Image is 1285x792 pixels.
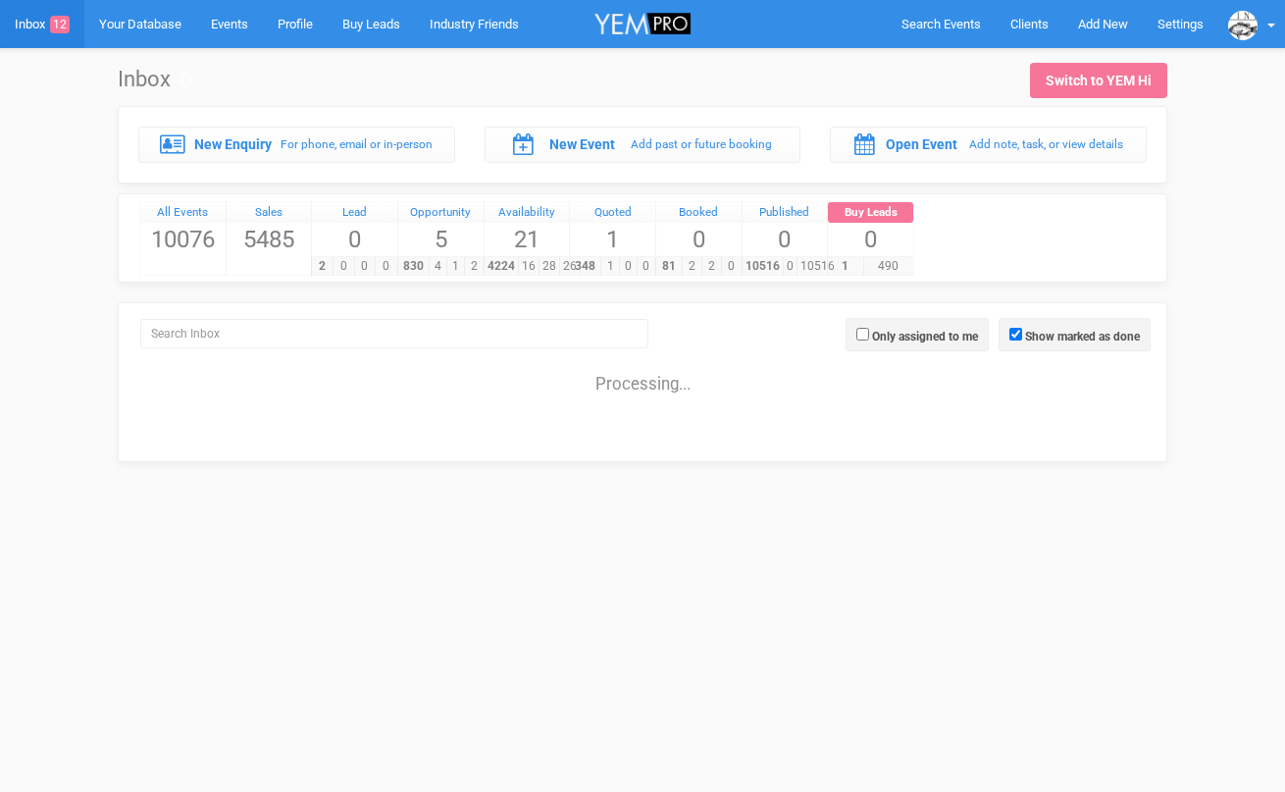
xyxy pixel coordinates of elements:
[863,257,913,276] span: 490
[828,202,913,224] a: Buy Leads
[901,17,981,31] span: Search Events
[539,257,560,276] span: 28
[656,223,742,256] span: 0
[124,353,1161,393] div: Processing...
[1078,17,1128,31] span: Add New
[398,223,484,256] span: 5
[518,257,540,276] span: 16
[398,202,484,224] a: Opportunity
[569,257,601,276] span: 348
[1228,11,1258,40] img: data
[140,202,226,224] a: All Events
[701,257,722,276] span: 2
[227,223,312,256] span: 5485
[1046,71,1152,90] div: Switch to YEM Hi
[354,257,377,276] span: 0
[619,257,638,276] span: 0
[828,223,913,256] span: 0
[682,257,702,276] span: 2
[397,257,430,276] span: 830
[969,137,1123,151] small: Add note, task, or view details
[312,202,397,224] a: Lead
[429,257,447,276] span: 4
[140,319,648,348] input: Search Inbox
[797,257,839,276] span: 10516
[140,223,226,256] span: 10076
[559,257,581,276] span: 26
[312,223,397,256] span: 0
[872,328,978,345] label: Only assigned to me
[827,257,863,276] span: 1
[1025,328,1140,345] label: Show marked as done
[656,202,742,224] a: Booked
[281,137,433,151] small: For phone, email or in-person
[138,127,455,162] a: New Enquiry For phone, email or in-person
[485,202,570,224] a: Availability
[743,202,828,224] a: Published
[464,257,483,276] span: 2
[631,137,772,151] small: Add past or future booking
[194,134,272,154] label: New Enquiry
[1010,17,1049,31] span: Clients
[743,223,828,256] span: 0
[742,257,784,276] span: 10516
[570,202,655,224] a: Quoted
[655,257,683,276] span: 81
[446,257,465,276] span: 1
[830,127,1147,162] a: Open Event Add note, task, or view details
[333,257,355,276] span: 0
[485,127,801,162] a: New Event Add past or future booking
[227,202,312,224] a: Sales
[570,223,655,256] span: 1
[375,257,397,276] span: 0
[721,257,742,276] span: 0
[549,134,615,154] label: New Event
[783,257,797,276] span: 0
[118,68,193,91] h1: Inbox
[886,134,957,154] label: Open Event
[311,257,334,276] span: 2
[1030,63,1167,98] a: Switch to YEM Hi
[50,16,70,33] span: 12
[484,257,519,276] span: 4224
[600,257,619,276] span: 1
[637,257,655,276] span: 0
[485,223,570,256] span: 21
